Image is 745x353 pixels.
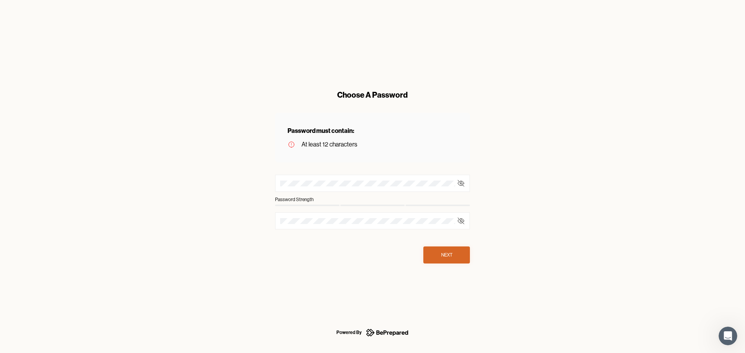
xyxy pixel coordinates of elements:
div: Next [441,251,452,259]
div: At least 12 characters [301,139,357,150]
div: Choose A Password [275,90,470,100]
div: Password Strength [275,196,314,203]
iframe: Intercom live chat [719,327,737,345]
div: Password must contain: [288,125,457,136]
button: Next [423,246,470,263]
div: Powered By [336,328,362,337]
